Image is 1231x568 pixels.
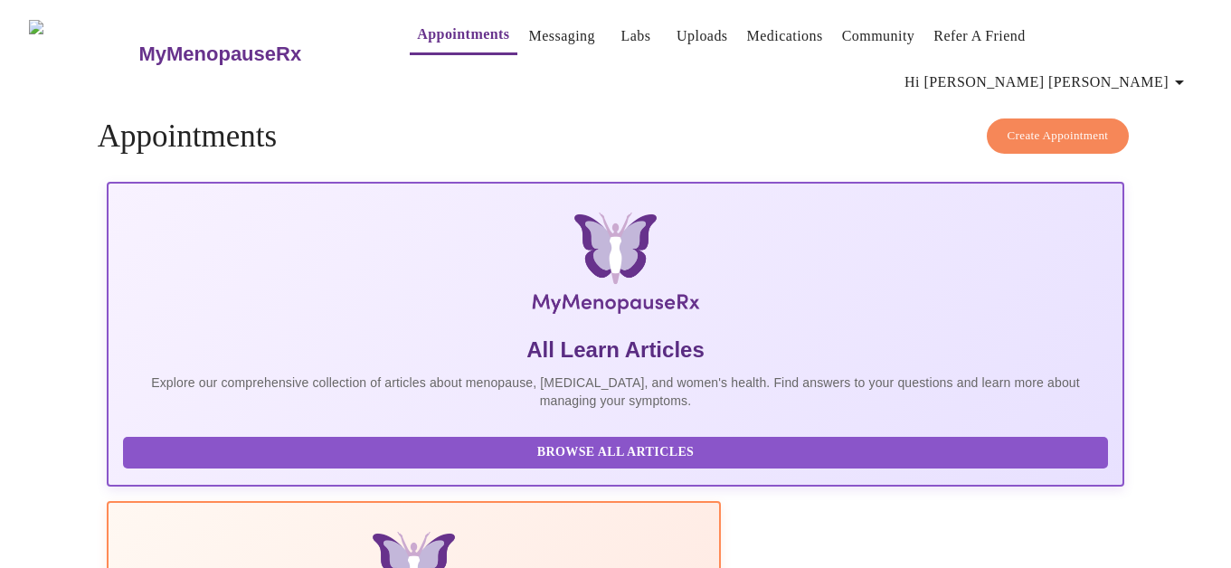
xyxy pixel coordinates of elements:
img: MyMenopauseRx Logo [276,213,955,321]
h3: MyMenopauseRx [138,43,301,66]
span: Create Appointment [1008,126,1109,147]
button: Refer a Friend [926,18,1033,54]
h5: All Learn Articles [123,336,1109,364]
button: Browse All Articles [123,437,1109,469]
a: Refer a Friend [933,24,1026,49]
a: Messaging [529,24,595,49]
button: Messaging [522,18,602,54]
a: Uploads [677,24,728,49]
button: Medications [740,18,830,54]
a: Appointments [417,22,509,47]
a: Browse All Articles [123,443,1113,459]
button: Appointments [410,16,516,55]
button: Community [835,18,923,54]
button: Uploads [669,18,735,54]
button: Create Appointment [987,118,1130,154]
img: MyMenopauseRx Logo [29,20,137,88]
button: Hi [PERSON_NAME] [PERSON_NAME] [897,64,1198,100]
span: Browse All Articles [141,441,1091,464]
p: Explore our comprehensive collection of articles about menopause, [MEDICAL_DATA], and women's hea... [123,374,1109,410]
a: Labs [621,24,651,49]
h4: Appointments [98,118,1134,155]
button: Labs [607,18,665,54]
span: Hi [PERSON_NAME] [PERSON_NAME] [904,70,1190,95]
a: MyMenopauseRx [137,23,374,86]
a: Medications [747,24,823,49]
a: Community [842,24,915,49]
